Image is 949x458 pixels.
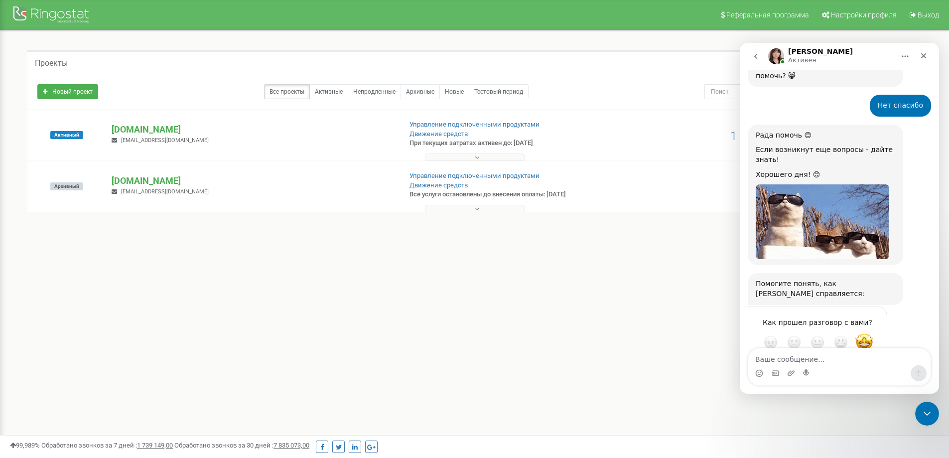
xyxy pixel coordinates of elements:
span: Обработано звонков за 30 дней : [174,442,309,449]
p: Все услуги остановлены до внесения оплаты: [DATE] [409,190,617,199]
span: Великолепно [116,291,134,308]
span: Архивный [50,182,83,190]
a: Новый проект [37,84,98,99]
p: При текущих затратах активен до: [DATE] [409,139,617,148]
iframe: Intercom live chat [740,43,939,394]
button: Start recording [63,326,71,334]
a: Тестовый период [469,84,529,99]
span: 99,989% [10,442,40,449]
u: 1 739 149,00 [137,442,173,449]
div: Как прошел разговор с вами? [18,274,137,286]
button: Средство выбора эмодзи [15,326,23,334]
div: Fin говорит… [8,263,191,357]
textarea: Ваше сообщение... [8,305,191,322]
span: Активный [50,131,83,139]
span: Выход [918,11,939,19]
button: Средство выбора GIF-файла [31,326,39,334]
span: 1 698,65 USD [730,129,801,143]
p: [DOMAIN_NAME] [112,174,393,187]
a: Движение средств [409,130,468,138]
span: [EMAIL_ADDRESS][DOMAIN_NAME] [121,188,209,195]
span: Плохо [47,293,61,306]
span: Реферальная программа [726,11,809,19]
iframe: Intercom live chat [915,402,939,426]
span: [EMAIL_ADDRESS][DOMAIN_NAME] [121,137,209,144]
a: Непродленные [348,84,401,99]
a: Новые [439,84,469,99]
a: Активные [309,84,348,99]
span: OK [71,293,85,306]
span: Обработано звонков за 7 дней : [41,442,173,449]
span: Ужасно [24,293,38,306]
span: Настройки профиля [831,11,897,19]
a: Движение средств [409,181,468,189]
a: Управление подключенными продуктами [409,172,540,179]
u: 7 835 073,00 [273,442,309,449]
input: Поиск [704,84,868,99]
a: Архивные [401,84,440,99]
a: Управление подключенными продуктами [409,121,540,128]
span: Отлично [94,293,108,306]
a: Все проекты [264,84,310,99]
button: Отправить сообщение… [171,322,187,338]
p: [DOMAIN_NAME] [112,123,393,136]
button: Добавить вложение [47,326,55,334]
h5: Проекты [35,59,68,68]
